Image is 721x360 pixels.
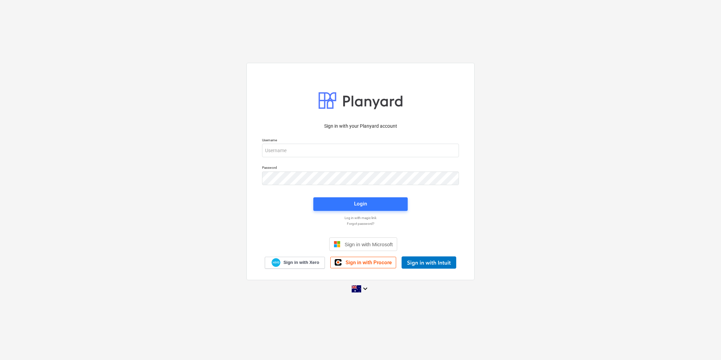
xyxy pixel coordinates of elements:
[272,258,280,267] img: Xero logo
[283,259,319,266] span: Sign in with Xero
[361,285,369,293] i: keyboard_arrow_down
[262,123,459,130] p: Sign in with your Planyard account
[259,221,462,226] a: Forgot password?
[354,199,367,208] div: Login
[262,165,459,171] p: Password
[259,216,462,220] a: Log in with magic link
[262,138,459,144] p: Username
[313,197,408,211] button: Login
[265,257,325,269] a: Sign in with Xero
[330,257,396,268] a: Sign in with Procore
[346,259,392,266] span: Sign in with Procore
[262,144,459,157] input: Username
[334,241,340,248] img: Microsoft logo
[345,241,393,247] span: Sign in with Microsoft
